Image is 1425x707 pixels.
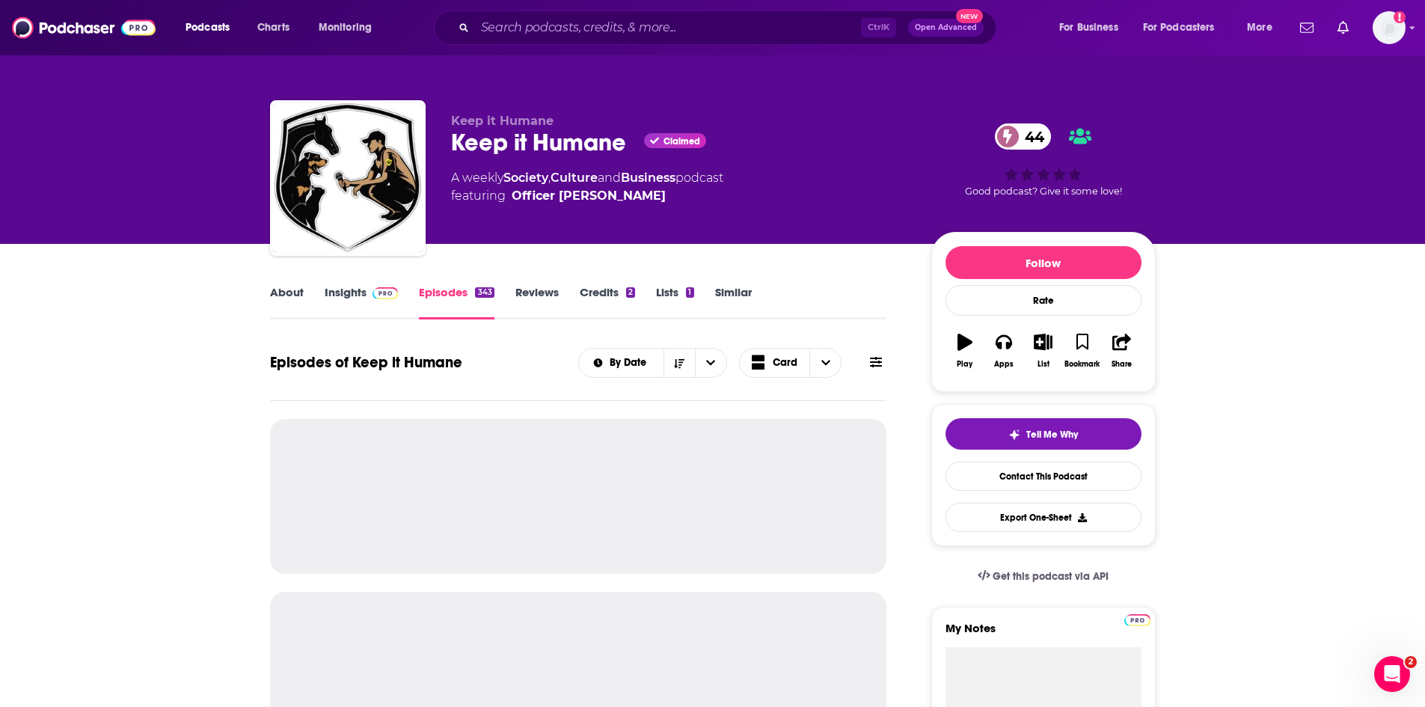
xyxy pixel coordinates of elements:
a: Reviews [515,285,559,319]
span: and [598,171,621,185]
a: Show notifications dropdown [1331,15,1355,40]
button: Share [1102,324,1141,378]
span: Ctrl K [861,18,896,37]
span: Keep it Humane [451,114,554,128]
button: tell me why sparkleTell Me Why [946,418,1141,450]
div: Rate [946,285,1141,316]
img: Podchaser - Follow, Share and Rate Podcasts [12,13,156,42]
button: open menu [1236,16,1291,40]
span: Podcasts [186,17,230,38]
span: Logged in as WesBurdett [1373,11,1406,44]
button: open menu [308,16,391,40]
a: Credits2 [580,285,635,319]
span: 44 [1010,123,1052,150]
span: More [1247,17,1272,38]
a: Officer Hildy [512,187,666,205]
div: A weekly podcast [451,169,723,205]
span: 2 [1405,656,1417,668]
span: Good podcast? Give it some love! [965,186,1122,197]
input: Search podcasts, credits, & more... [475,16,861,40]
img: Podchaser Pro [373,287,399,299]
button: Open AdvancedNew [908,19,984,37]
button: Sort Direction [664,349,695,377]
span: Monitoring [319,17,372,38]
div: Apps [994,360,1014,369]
iframe: Intercom live chat [1374,656,1410,692]
a: Episodes343 [419,285,494,319]
a: Charts [248,16,298,40]
svg: Add a profile image [1394,11,1406,23]
span: Claimed [664,138,700,145]
h2: Choose List sort [578,348,727,378]
div: 1 [686,287,693,298]
a: Similar [715,285,752,319]
a: About [270,285,304,319]
img: Keep it Humane [273,103,423,253]
div: 343 [475,287,494,298]
a: Pro website [1124,612,1150,626]
button: Apps [984,324,1023,378]
button: Play [946,324,984,378]
span: For Podcasters [1143,17,1215,38]
button: open menu [695,349,726,377]
a: Show notifications dropdown [1294,15,1320,40]
div: Search podcasts, credits, & more... [448,10,1011,45]
img: tell me why sparkle [1008,429,1020,441]
span: New [956,9,983,23]
a: InsightsPodchaser Pro [325,285,399,319]
span: , [548,171,551,185]
a: Get this podcast via API [966,558,1121,595]
button: open menu [1049,16,1137,40]
img: User Profile [1373,11,1406,44]
span: Tell Me Why [1026,429,1078,441]
span: Open Advanced [915,24,977,31]
span: Charts [257,17,289,38]
button: List [1023,324,1062,378]
button: Show profile menu [1373,11,1406,44]
div: Bookmark [1064,360,1100,369]
img: Podchaser Pro [1124,614,1150,626]
label: My Notes [946,621,1141,647]
button: Follow [946,246,1141,279]
div: 2 [626,287,635,298]
div: Play [957,360,972,369]
a: Business [621,171,675,185]
button: Export One-Sheet [946,503,1141,532]
span: By Date [610,358,652,368]
a: Lists1 [656,285,693,319]
div: 44Good podcast? Give it some love! [931,114,1156,206]
button: Bookmark [1063,324,1102,378]
span: Get this podcast via API [993,570,1109,583]
button: open menu [175,16,249,40]
a: 44 [995,123,1052,150]
button: Choose View [739,348,842,378]
div: List [1038,360,1049,369]
div: Share [1112,360,1132,369]
a: Culture [551,171,598,185]
button: open menu [1133,16,1236,40]
a: Contact This Podcast [946,462,1141,491]
span: For Business [1059,17,1118,38]
h1: Episodes of Keep it Humane [270,353,462,372]
span: featuring [451,187,723,205]
a: Society [503,171,548,185]
button: open menu [579,358,664,368]
span: Card [773,358,797,368]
